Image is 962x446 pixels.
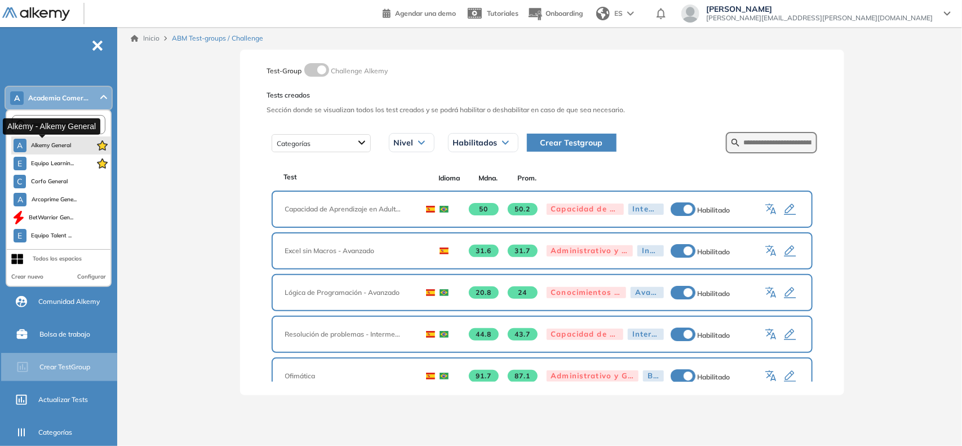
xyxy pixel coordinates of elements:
[468,173,507,183] span: Mdna.
[440,289,449,296] img: BRA
[547,370,639,382] div: Administrativo y Gestión, Contable o Financiero
[395,9,456,17] span: Agendar una demo
[440,373,449,379] img: BRA
[28,94,88,103] span: Academia Comer...
[507,173,546,183] span: Prom.
[547,329,624,340] div: Capacidad de Pensamiento
[383,6,456,19] a: Agendar una demo
[285,204,410,214] span: Capacidad de Aprendizaje en Adultos
[267,67,302,75] span: Test-Group
[698,331,730,339] span: Habilitado
[469,286,499,299] span: 20.8
[14,94,20,103] span: A
[440,248,449,254] img: ESP
[31,159,74,168] span: Equipo Learnin...
[30,177,68,186] span: Corfo General
[508,370,538,382] span: 87.1
[487,9,518,17] span: Tutoriales
[17,177,23,186] span: C
[430,173,469,183] span: Idioma
[706,5,933,14] span: [PERSON_NAME]
[469,328,499,341] span: 44.8
[331,67,388,75] span: Challenge Alkemy
[285,288,410,298] span: Lógica de Programación - Avanzado
[540,136,603,149] span: Crear Testgroup
[17,159,22,168] span: E
[614,8,623,19] span: ES
[637,245,663,257] div: Integrador
[285,371,410,381] span: Ofimática
[426,331,435,338] img: ESP
[643,370,664,382] div: Básico
[285,246,424,256] span: Excel sin Macros - Avanzado
[267,105,817,115] span: Sección donde se visualizan todos los test creados y se podrá habilitar o deshabilitar en caso de...
[508,245,538,257] span: 31.7
[3,118,100,134] div: Alkemy - Alkemy General
[547,245,633,257] div: Administrativo y Gestión, Contable o Financiero
[508,203,538,215] span: 50.2
[627,11,634,16] img: arrow
[698,248,730,256] span: Habilitado
[628,204,664,215] div: Integrador
[39,329,90,339] span: Bolsa de trabajo
[131,33,159,43] a: Inicio
[453,138,498,147] span: Habilitados
[698,206,730,214] span: Habilitado
[267,90,817,100] span: Tests creados
[17,141,23,150] span: A
[29,213,73,222] span: BetWarrior Gen...
[39,362,90,372] span: Crear TestGroup
[426,289,435,296] img: ESP
[527,134,617,152] button: Crear Testgroup
[440,331,449,338] img: BRA
[469,370,499,382] span: 91.7
[31,231,72,240] span: Equipo Talent ...
[77,272,106,281] button: Configurar
[38,427,72,438] span: Categorías
[698,289,730,298] span: Habilitado
[546,9,583,17] span: Onboarding
[31,195,77,204] span: Arcoprime Gene...
[596,7,610,20] img: world
[284,172,298,182] span: Test
[426,373,435,379] img: ESP
[547,287,626,298] div: Conocimientos fundacionales
[33,254,82,263] div: Todos los espacios
[2,7,70,21] img: Logo
[631,287,664,298] div: Avanzado
[698,373,730,381] span: Habilitado
[394,138,414,147] span: Nivel
[440,206,449,213] img: BRA
[11,272,43,281] button: Crear nuevo
[469,245,499,257] span: 31.6
[172,33,263,43] span: ABM Test-groups / Challenge
[508,328,538,341] span: 43.7
[17,195,23,204] span: A
[285,329,410,339] span: Resolución de problemas - Intermedio
[38,297,100,307] span: Comunidad Alkemy
[426,206,435,213] img: ESP
[508,286,538,299] span: 24
[628,329,663,340] div: Intermedio
[706,14,933,23] span: [PERSON_NAME][EMAIL_ADDRESS][PERSON_NAME][DOMAIN_NAME]
[527,2,583,26] button: Onboarding
[469,203,499,215] span: 50
[547,204,624,215] div: Capacidad de Pensamiento
[38,395,88,405] span: Actualizar Tests
[31,141,72,150] span: Alkemy General
[17,231,22,240] span: E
